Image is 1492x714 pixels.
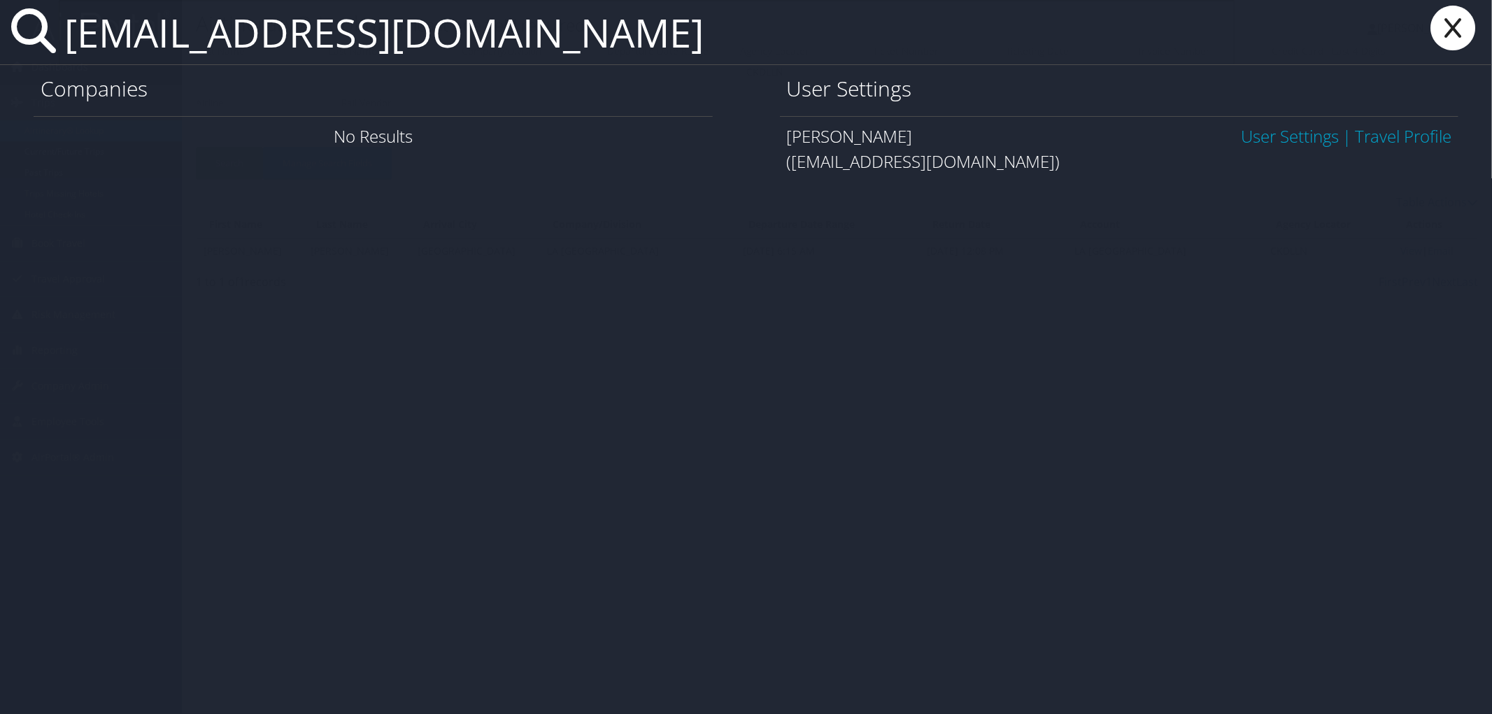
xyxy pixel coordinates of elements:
[41,74,706,103] h1: Companies
[34,116,713,156] div: No Results
[1355,124,1451,148] a: View OBT Profile
[787,124,913,148] span: [PERSON_NAME]
[787,74,1452,103] h1: User Settings
[1241,124,1339,148] a: User Settings
[787,149,1452,174] div: ([EMAIL_ADDRESS][DOMAIN_NAME])
[1339,124,1355,148] span: |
